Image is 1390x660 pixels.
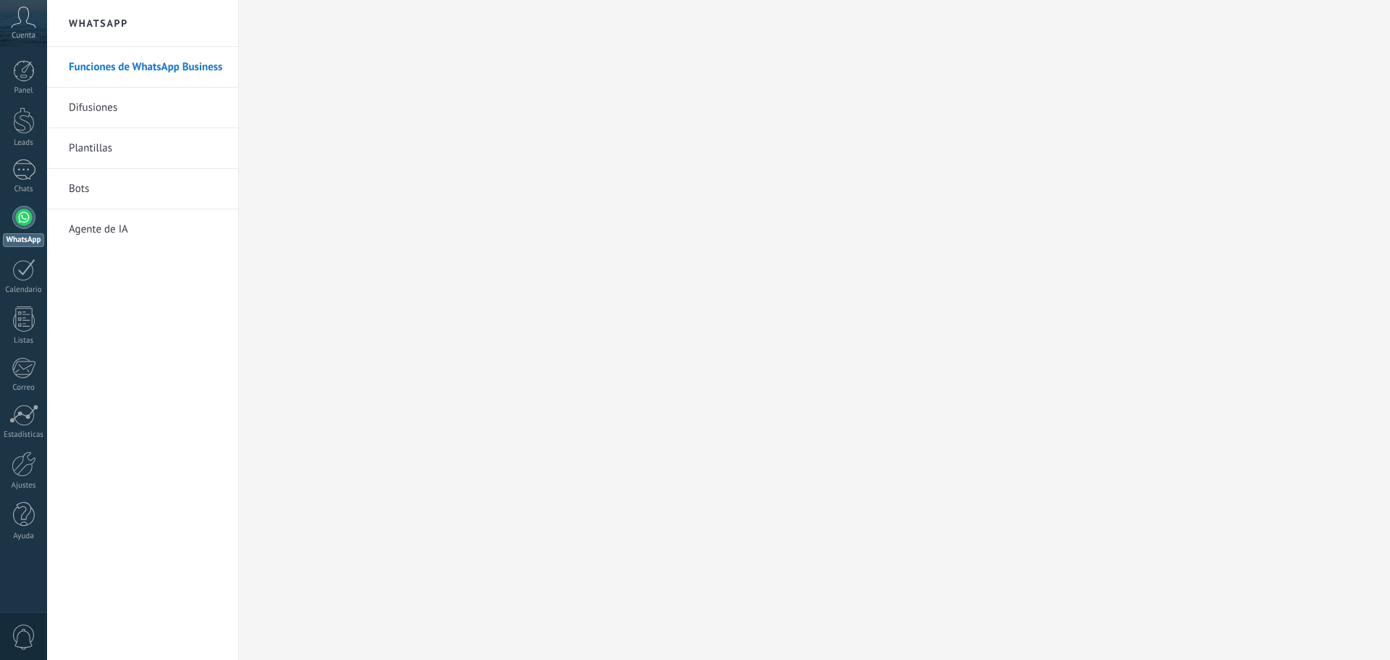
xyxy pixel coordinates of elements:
[3,233,44,247] div: WhatsApp
[47,128,238,169] li: Plantillas
[47,47,238,88] li: Funciones de WhatsApp Business
[69,128,224,169] a: Plantillas
[3,336,45,346] div: Listas
[3,86,45,96] div: Panel
[69,169,224,209] a: Bots
[3,481,45,490] div: Ajustes
[69,209,224,250] a: Agente de IA
[47,88,238,128] li: Difusiones
[69,47,224,88] a: Funciones de WhatsApp Business
[47,209,238,249] li: Agente de IA
[3,532,45,541] div: Ayuda
[3,430,45,440] div: Estadísticas
[3,185,45,194] div: Chats
[3,138,45,148] div: Leads
[69,88,224,128] a: Difusiones
[47,169,238,209] li: Bots
[12,31,35,41] span: Cuenta
[3,285,45,295] div: Calendario
[3,383,45,393] div: Correo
